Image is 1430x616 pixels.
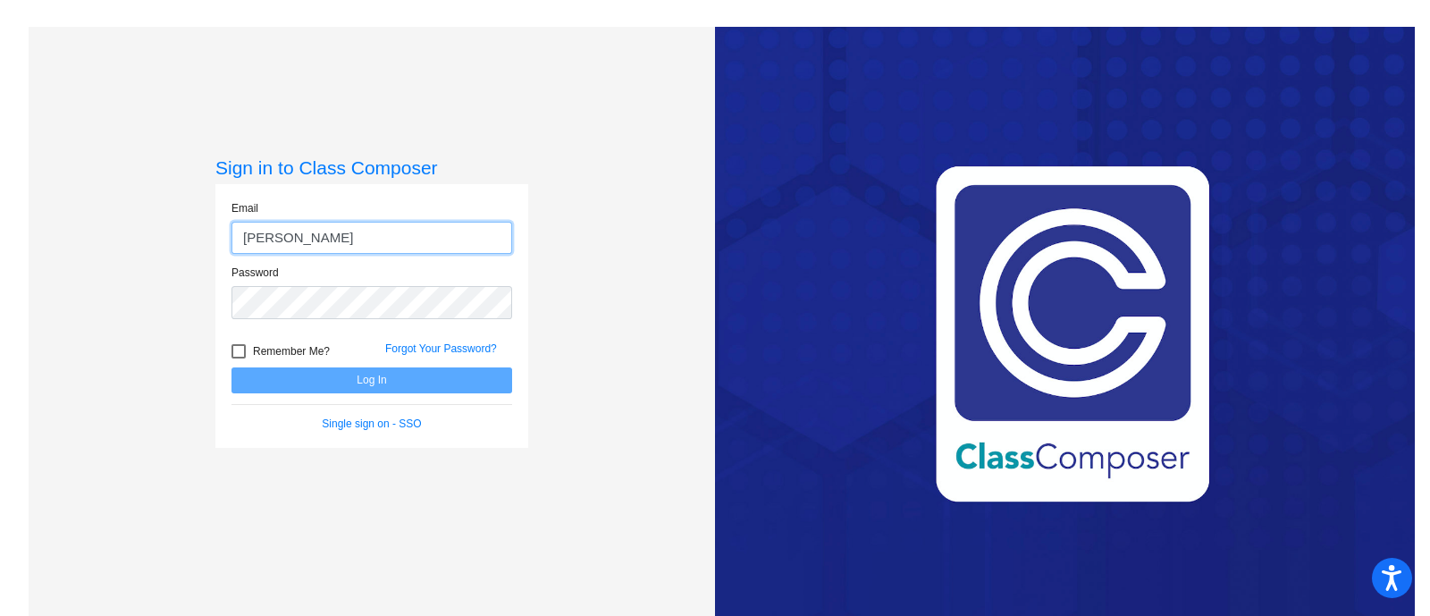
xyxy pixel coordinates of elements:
[215,156,528,179] h3: Sign in to Class Composer
[231,200,258,216] label: Email
[253,341,330,362] span: Remember Me?
[385,342,497,355] a: Forgot Your Password?
[322,418,421,430] a: Single sign on - SSO
[231,265,279,281] label: Password
[231,367,512,393] button: Log In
